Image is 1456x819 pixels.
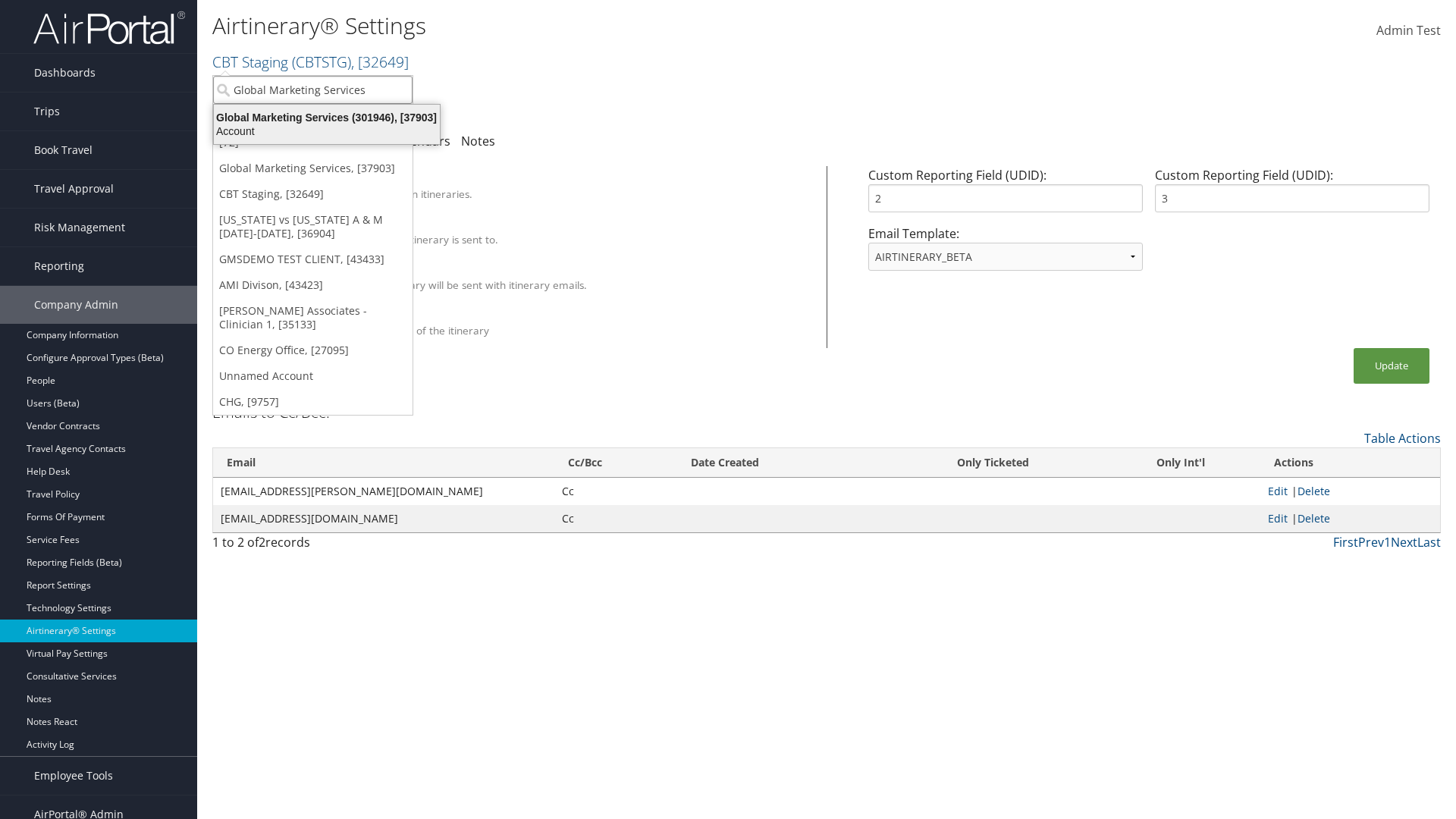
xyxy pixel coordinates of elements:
[1260,448,1440,478] th: Actions
[461,133,495,149] a: Notes
[213,505,554,532] td: [EMAIL_ADDRESS][DOMAIN_NAME]
[34,93,60,130] span: Trips
[1298,484,1330,498] a: Delete
[1260,478,1440,505] td: |
[862,166,1149,224] div: Custom Reporting Field (UDID):
[212,533,510,559] div: 1 to 2 of records
[33,10,185,45] img: airportal-logo.png
[213,298,413,337] a: [PERSON_NAME] Associates - Clinician 1, [35133]
[1149,166,1436,224] div: Custom Reporting Field (UDID):
[213,478,554,505] td: [EMAIL_ADDRESS][PERSON_NAME][DOMAIN_NAME]
[213,246,413,272] a: GMSDEMO TEST CLIENT, [43433]
[259,534,265,551] span: 2
[34,170,114,208] span: Travel Approval
[554,478,677,505] td: Cc
[1298,511,1330,526] a: Delete
[884,448,1101,478] th: Only Ticketed: activate to sort column ascending
[1376,22,1441,39] span: Admin Test
[213,363,413,389] a: Unnamed Account
[1333,534,1358,551] a: First
[205,111,449,124] div: Global Marketing Services (301946), [37903]
[1384,534,1391,551] a: 1
[1391,534,1417,551] a: Next
[1358,534,1384,551] a: Prev
[34,286,118,324] span: Company Admin
[1102,448,1260,478] th: Only Int'l: activate to sort column ascending
[213,272,413,298] a: AMI Divison, [43423]
[283,278,587,293] label: A PDF version of the itinerary will be sent with itinerary emails.
[213,207,413,246] a: [US_STATE] vs [US_STATE] A & M [DATE]-[DATE], [36904]
[1268,511,1288,526] a: Edit
[34,757,113,795] span: Employee Tools
[677,448,885,478] th: Date Created: activate to sort column ascending
[213,155,413,181] a: Global Marketing Services, [37903]
[1364,430,1441,447] a: Table Actions
[351,52,409,72] span: , [ 32649 ]
[213,448,554,478] th: Email: activate to sort column ascending
[34,131,93,169] span: Book Travel
[283,309,808,323] div: Show Survey
[213,181,413,207] a: CBT Staging, [32649]
[213,337,413,363] a: CO Energy Office, [27095]
[205,124,449,138] div: Account
[283,218,808,232] div: Override Email
[212,10,1031,42] h1: Airtinerary® Settings
[393,133,450,149] a: Calendars
[292,52,351,72] span: ( CBTSTG )
[1354,348,1429,384] button: Update
[1417,534,1441,551] a: Last
[1376,8,1441,55] a: Admin Test
[212,52,409,72] a: CBT Staging
[34,209,125,246] span: Risk Management
[554,505,677,532] td: Cc
[862,224,1149,283] div: Email Template:
[34,54,96,92] span: Dashboards
[283,264,808,278] div: Attach PDF
[283,173,808,187] div: Client Name
[1260,505,1440,532] td: |
[213,76,413,104] input: Search Accounts
[554,448,677,478] th: Cc/Bcc: activate to sort column ascending
[213,389,413,415] a: CHG, [9757]
[34,247,84,285] span: Reporting
[1268,484,1288,498] a: Edit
